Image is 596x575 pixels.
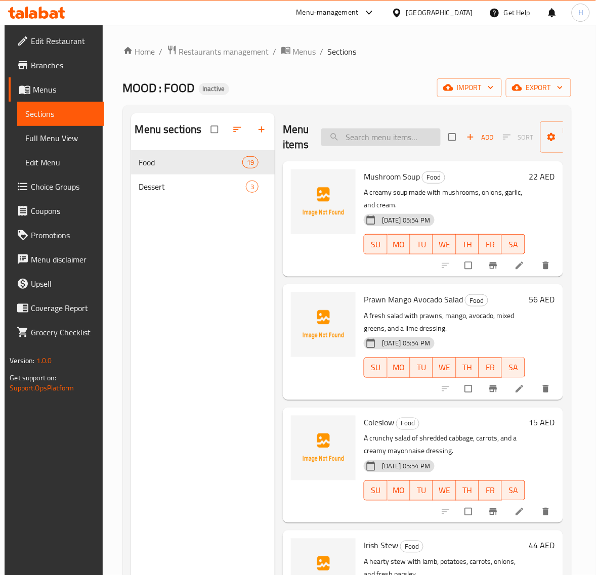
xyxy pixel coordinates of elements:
[422,171,445,184] div: Food
[36,354,52,367] span: 1.0.0
[9,29,104,53] a: Edit Restaurant
[514,81,563,94] span: export
[293,46,316,58] span: Menus
[410,358,433,378] button: TU
[443,127,464,147] span: Select section
[414,360,429,375] span: TU
[123,76,195,99] span: MOOD : FOOD
[364,538,398,553] span: Irish Stew
[459,256,480,275] span: Select to update
[529,416,555,430] h6: 15 AED
[31,229,96,241] span: Promotions
[378,215,434,225] span: [DATE] 05:54 PM
[199,83,229,95] div: Inactive
[502,358,525,378] button: SA
[321,128,441,146] input: search
[31,59,96,71] span: Branches
[364,415,394,430] span: Coleslow
[9,223,104,247] a: Promotions
[483,483,498,498] span: FR
[250,118,275,141] button: Add section
[33,83,96,96] span: Menus
[392,483,406,498] span: MO
[17,126,104,150] a: Full Menu View
[281,45,316,58] a: Menus
[9,77,104,102] a: Menus
[502,480,525,501] button: SA
[364,234,387,254] button: SU
[414,237,429,252] span: TU
[135,122,202,137] h2: Menu sections
[9,320,104,344] a: Grocery Checklist
[364,432,525,458] p: A crunchy salad of shredded cabbage, carrots, and a creamy mayonnaise dressing.
[466,131,494,143] span: Add
[506,360,521,375] span: SA
[456,234,479,254] button: TH
[291,169,356,234] img: Mushroom Soup
[433,480,456,501] button: WE
[368,483,383,498] span: SU
[464,129,496,145] button: Add
[515,384,527,394] a: Edit menu item
[388,234,410,254] button: MO
[437,78,502,97] button: import
[226,118,250,141] span: Sort sections
[496,129,540,145] span: Select section first
[17,102,104,126] a: Sections
[414,483,429,498] span: TU
[9,174,104,199] a: Choice Groups
[246,182,258,192] span: 3
[25,108,96,120] span: Sections
[378,338,434,348] span: [DATE] 05:54 PM
[460,360,475,375] span: TH
[529,292,555,306] h6: 56 AED
[529,169,555,184] h6: 22 AED
[9,272,104,296] a: Upsell
[378,462,434,471] span: [DATE] 05:54 PM
[456,358,479,378] button: TH
[17,150,104,174] a: Edit Menu
[364,169,420,184] span: Mushroom Soup
[283,122,309,152] h2: Menu items
[364,358,387,378] button: SU
[31,326,96,338] span: Grocery Checklist
[364,292,463,307] span: Prawn Mango Avocado Salad
[388,358,410,378] button: MO
[131,174,275,199] div: Dessert3
[10,381,74,394] a: Support.OpsPlatform
[479,234,502,254] button: FR
[465,295,488,306] span: Food
[410,480,433,501] button: TU
[388,480,410,501] button: MO
[291,416,356,480] img: Coleslow
[31,181,96,193] span: Choice Groups
[437,360,452,375] span: WE
[243,158,258,167] span: 19
[456,480,479,501] button: TH
[167,45,269,58] a: Restaurants management
[483,360,498,375] span: FR
[464,129,496,145] span: Add item
[31,35,96,47] span: Edit Restaurant
[529,539,555,553] h6: 44 AED
[392,237,406,252] span: MO
[139,156,242,168] span: Food
[123,45,571,58] nav: breadcrumb
[482,501,506,523] button: Branch-specific-item
[578,7,583,18] span: H
[9,296,104,320] a: Coverage Report
[246,181,259,193] div: items
[483,237,498,252] span: FR
[515,260,527,271] a: Edit menu item
[123,46,155,58] a: Home
[179,46,269,58] span: Restaurants management
[10,371,56,384] span: Get support on:
[459,379,480,399] span: Select to update
[397,418,419,429] span: Food
[31,205,96,217] span: Coupons
[535,501,559,523] button: delete
[31,302,96,314] span: Coverage Report
[506,483,521,498] span: SA
[273,46,277,58] li: /
[368,360,383,375] span: SU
